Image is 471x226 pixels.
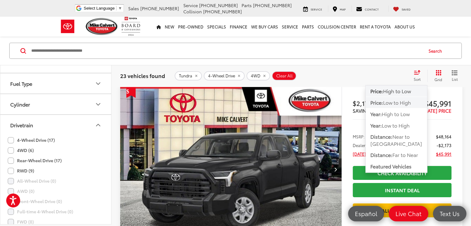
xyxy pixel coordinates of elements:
[8,146,34,156] label: 4WD (6)
[370,151,392,158] span: Distance:
[84,6,122,11] a: Select Language​
[120,72,165,79] span: 23 vehicles found
[411,70,427,82] button: Select sort value
[208,73,235,78] span: 4-Wheel Drive
[8,207,73,217] label: Full-time 4-Wheel Drive (0)
[118,6,122,11] span: ▼
[353,133,365,140] span: MSRP:
[436,133,451,140] span: $48,164
[0,74,112,94] button: Fuel TypeFuel Type
[276,73,293,78] span: Clear All
[228,17,249,37] a: Finance
[8,166,34,176] label: RWD (9)
[437,210,463,217] span: Text Us
[163,17,176,37] a: New
[388,6,415,12] a: My Saved Vehicles
[84,6,115,11] span: Select Language
[358,17,393,37] a: Rent a Toyota
[155,17,163,37] a: Home
[10,102,30,107] div: Cylinder
[340,7,346,11] span: Map
[427,70,447,82] button: Grid View
[353,107,373,114] span: SAVINGS
[280,17,300,37] a: Service
[0,94,112,115] button: CylinderCylinder
[205,17,228,37] a: Specials
[183,8,202,15] span: Collision
[94,121,102,129] div: Drivetrain
[353,142,383,148] span: Dealer Discount
[366,131,427,149] button: Distance:Near to [GEOGRAPHIC_DATA]
[56,16,79,37] img: Toyota
[300,17,316,37] a: Parts
[370,133,392,140] span: Distance:
[370,87,383,94] span: Price:
[353,183,451,197] a: Instant Deal
[8,156,62,166] label: Rear-Wheel Drive (17)
[370,133,422,147] span: Near to [GEOGRAPHIC_DATA]
[94,80,102,87] div: Fuel Type
[203,8,242,15] span: [PHONE_NUMBER]
[8,135,55,146] label: 4-Wheel Drive (17)
[8,197,62,207] label: Front-Wheel Drive (0)
[94,101,102,108] div: Cylinder
[366,161,427,172] button: Featured Vehicles
[352,210,380,217] span: Español
[199,2,238,8] span: [PHONE_NUMBER]
[370,99,383,106] span: Price:
[366,120,427,131] button: Year:Low to High
[392,210,425,217] span: Live Chat
[242,2,252,8] span: Parts
[272,71,296,80] button: Clear All
[353,203,451,217] a: Value Your Trade
[10,60,24,66] div: Color
[0,115,112,135] button: DrivetrainDrivetrain
[175,71,202,80] button: remove Tundra
[382,110,410,117] span: High to Low
[8,176,56,186] label: All-Wheel Drive (0)
[383,99,411,106] span: Low to High
[10,81,32,87] div: Fuel Type
[140,5,179,11] span: [PHONE_NUMBER]
[366,85,427,97] button: Price:High to Low
[366,150,427,161] button: Distance:Far to Near
[402,7,411,11] span: Saved
[392,151,418,158] span: Far to Near
[86,18,119,35] img: Mike Calvert Toyota
[389,206,428,221] a: Live Chat
[299,6,327,12] a: Service
[382,122,410,129] span: Low to High
[437,142,451,148] span: -$2,173
[116,6,116,11] span: ​
[451,76,458,82] span: List
[176,17,205,37] a: Pre-Owned
[423,43,451,59] button: Search
[434,77,442,82] span: Grid
[316,17,358,37] a: Collision Center
[204,71,245,80] button: remove 4-Wheel%20Drive
[370,110,382,117] span: Year:
[329,159,342,180] button: Next image
[383,87,411,94] span: High to Low
[447,70,462,82] button: List View
[249,17,280,37] a: WE BUY CARS
[328,6,350,12] a: Map
[179,73,192,78] span: Tundra
[353,98,402,108] span: $2,173
[8,186,34,197] label: AWD (0)
[366,97,427,108] button: Price:Low to High
[311,7,322,11] span: Service
[253,2,292,8] span: [PHONE_NUMBER]
[128,5,139,11] span: Sales
[370,163,412,170] span: Featured Vehicles
[433,206,466,221] a: Text Us
[353,166,451,180] a: Check Availability
[246,71,270,80] button: remove 4WD
[423,107,451,114] span: [DATE] PRICE
[370,122,382,129] span: Year:
[366,108,427,120] button: Year:High to Low
[126,86,136,98] span: Get Price Drop Alert
[31,43,423,58] input: Search by Make, Model, or Keyword
[348,206,384,221] a: Español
